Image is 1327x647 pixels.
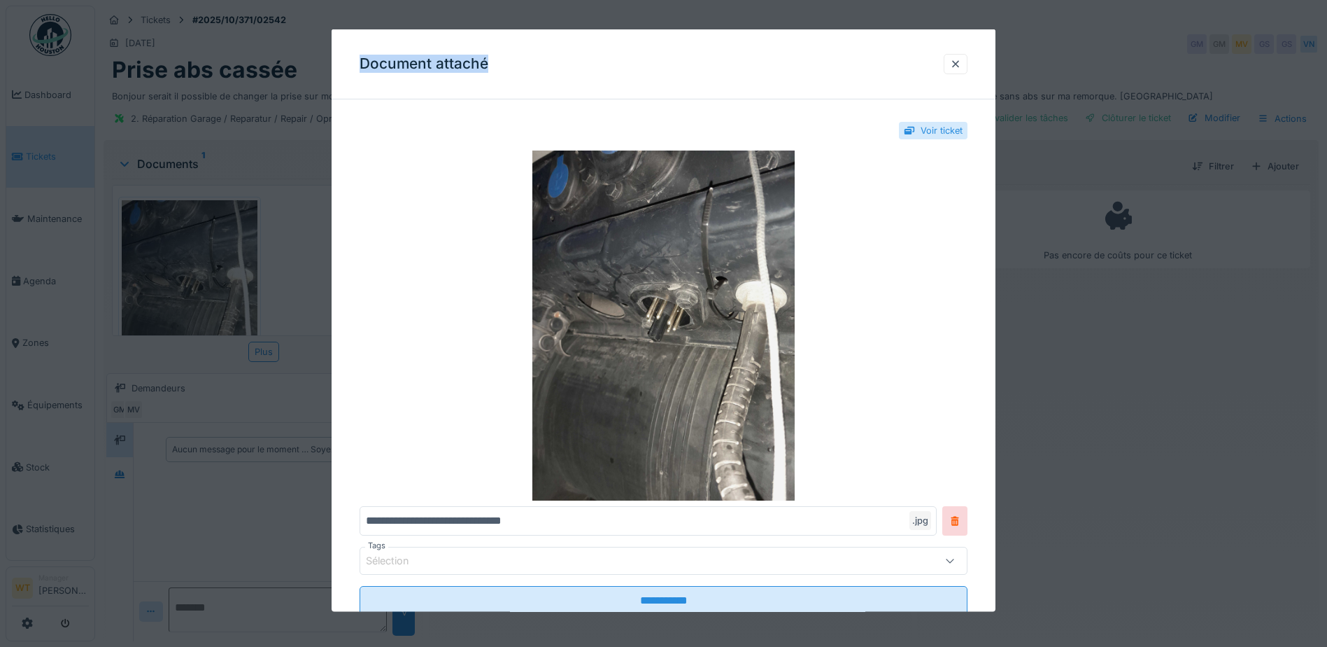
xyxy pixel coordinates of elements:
[360,151,967,501] img: b114d162-d2d9-4197-94e0-e221d041adda-17588219599452578586161277870294.jpg
[366,553,429,569] div: Sélection
[909,511,931,530] div: .jpg
[360,55,488,73] h3: Document attaché
[365,540,388,552] label: Tags
[921,124,963,137] div: Voir ticket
